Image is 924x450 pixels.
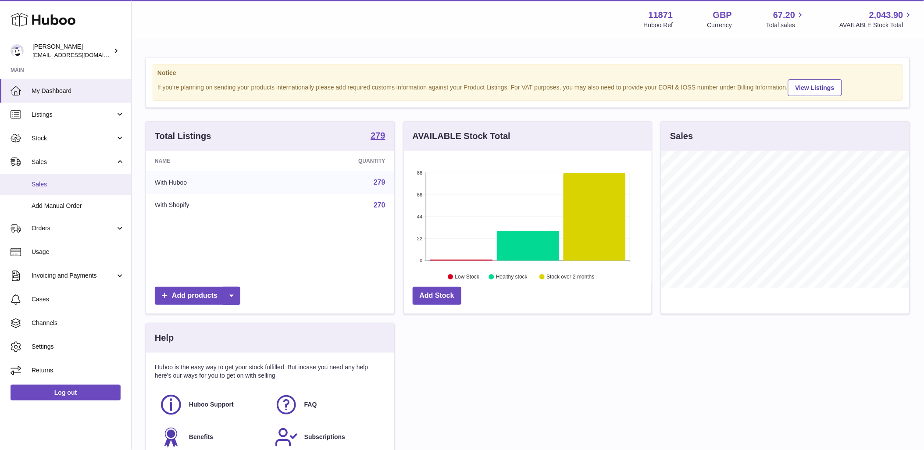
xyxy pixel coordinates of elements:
a: Log out [11,385,121,400]
span: My Dashboard [32,87,125,95]
span: [EMAIL_ADDRESS][DOMAIN_NAME] [32,51,129,58]
a: Huboo Support [159,393,266,417]
span: Sales [32,180,125,189]
a: 270 [374,201,385,209]
a: Add products [155,287,240,305]
th: Name [146,151,280,171]
text: 88 [417,170,422,175]
text: 44 [417,214,422,219]
a: 279 [371,131,385,142]
strong: Notice [157,69,898,77]
a: 279 [374,179,385,186]
span: Benefits [189,433,213,441]
strong: 11871 [649,9,673,21]
span: Total sales [766,21,805,29]
h3: Sales [670,130,693,142]
span: Channels [32,319,125,327]
span: FAQ [304,400,317,409]
img: internalAdmin-11871@internal.huboo.com [11,44,24,57]
span: Invoicing and Payments [32,271,115,280]
span: Sales [32,158,115,166]
text: 0 [420,258,422,263]
span: Subscriptions [304,433,345,441]
td: With Huboo [146,171,280,194]
span: Stock [32,134,115,143]
p: Huboo is the easy way to get your stock fulfilled. But incase you need any help here's our ways f... [155,363,385,380]
div: [PERSON_NAME] [32,43,111,59]
div: Currency [707,21,732,29]
text: 66 [417,192,422,197]
text: 22 [417,236,422,241]
span: 2,043.90 [869,9,903,21]
span: Settings [32,343,125,351]
h3: Help [155,332,174,344]
strong: 279 [371,131,385,140]
a: 2,043.90 AVAILABLE Stock Total [839,9,913,29]
div: Huboo Ref [644,21,673,29]
span: AVAILABLE Stock Total [839,21,913,29]
text: Healthy stock [496,274,528,280]
a: View Listings [788,79,842,96]
a: Benefits [159,425,266,449]
h3: Total Listings [155,130,211,142]
span: Returns [32,366,125,375]
h3: AVAILABLE Stock Total [413,130,510,142]
span: Orders [32,224,115,232]
a: FAQ [275,393,381,417]
span: 67.20 [773,9,795,21]
a: Add Stock [413,287,461,305]
div: If you're planning on sending your products internationally please add required customs informati... [157,78,898,96]
strong: GBP [713,9,732,21]
span: Usage [32,248,125,256]
text: Low Stock [455,274,480,280]
span: Cases [32,295,125,304]
span: Listings [32,111,115,119]
span: Huboo Support [189,400,234,409]
th: Quantity [280,151,394,171]
td: With Shopify [146,194,280,217]
span: Add Manual Order [32,202,125,210]
a: 67.20 Total sales [766,9,805,29]
a: Subscriptions [275,425,381,449]
text: Stock over 2 months [546,274,594,280]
